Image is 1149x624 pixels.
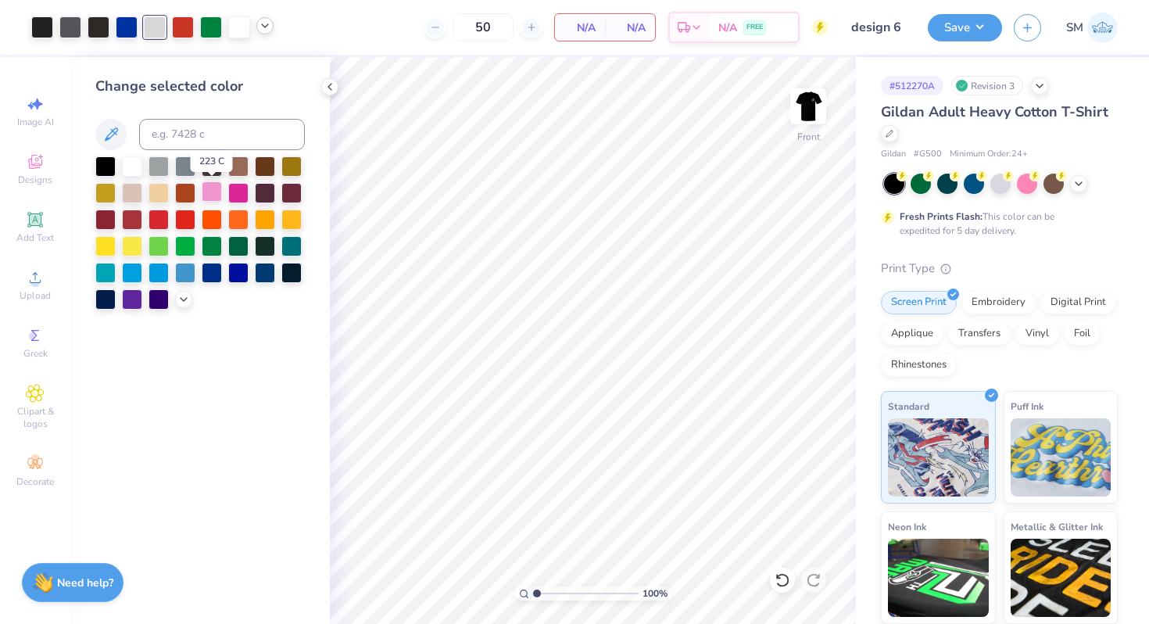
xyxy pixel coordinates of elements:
[888,518,926,535] span: Neon Ink
[8,405,63,430] span: Clipart & logos
[1040,291,1116,314] div: Digital Print
[18,174,52,186] span: Designs
[1011,518,1103,535] span: Metallic & Glitter Ink
[900,210,983,223] strong: Fresh Prints Flash:
[1011,539,1111,617] img: Metallic & Glitter Ink
[793,91,824,122] img: Front
[1011,398,1043,414] span: Puff Ink
[718,20,737,36] span: N/A
[1066,13,1118,43] a: SM
[20,289,51,302] span: Upload
[881,260,1118,278] div: Print Type
[16,475,54,488] span: Decorate
[1087,13,1118,43] img: Sharlize Moayedi
[614,20,646,36] span: N/A
[1011,418,1111,497] img: Puff Ink
[950,148,1028,161] span: Minimum Order: 24 +
[948,322,1011,346] div: Transfers
[881,291,957,314] div: Screen Print
[1066,19,1083,37] span: SM
[17,116,54,128] span: Image AI
[914,148,942,161] span: # G500
[888,418,989,497] img: Standard
[1064,322,1101,346] div: Foil
[453,13,514,41] input: – –
[139,119,305,150] input: e.g. 7428 c
[57,576,113,590] strong: Need help?
[961,291,1036,314] div: Embroidery
[746,22,763,33] span: FREE
[888,539,989,617] img: Neon Ink
[888,398,929,414] span: Standard
[564,20,596,36] span: N/A
[1015,322,1059,346] div: Vinyl
[881,322,943,346] div: Applique
[191,150,233,172] div: 223 C
[881,148,906,161] span: Gildan
[928,14,1002,41] button: Save
[16,231,54,244] span: Add Text
[881,102,1108,121] span: Gildan Adult Heavy Cotton T-Shirt
[23,347,48,360] span: Greek
[839,12,916,43] input: Untitled Design
[881,353,957,377] div: Rhinestones
[951,76,1023,95] div: Revision 3
[797,130,820,144] div: Front
[881,76,943,95] div: # 512270A
[900,210,1092,238] div: This color can be expedited for 5 day delivery.
[643,586,668,601] span: 100 %
[95,76,305,97] div: Change selected color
